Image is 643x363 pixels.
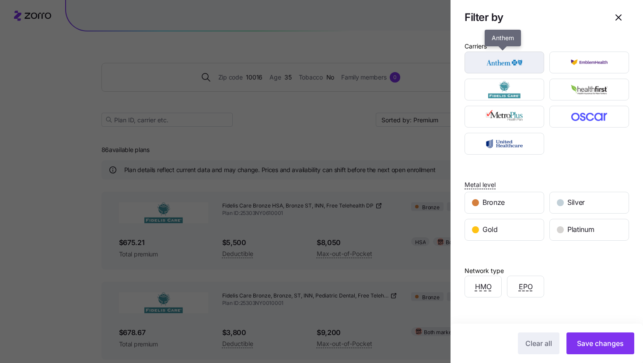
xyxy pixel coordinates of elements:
span: Platinum [567,224,594,235]
div: Network type [465,266,504,276]
span: Metal level [465,180,496,189]
span: HMO [475,281,492,292]
button: Clear all [518,332,559,354]
img: HealthFirst [557,81,622,98]
img: Fidelis Care [472,81,537,98]
span: Save changes [577,338,624,349]
div: Carriers [465,41,487,51]
h1: Filter by [465,10,601,24]
span: Gold [482,224,498,235]
button: Save changes [566,332,634,354]
img: Oscar [557,108,622,125]
span: Silver [567,197,585,208]
span: EPO [519,281,533,292]
img: EmblemHealth [557,54,622,71]
img: Anthem [472,54,537,71]
img: UnitedHealthcare [472,135,537,152]
span: Clear all [525,338,552,349]
span: Bronze [482,197,505,208]
img: MetroPlus Health Plan [472,108,537,125]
